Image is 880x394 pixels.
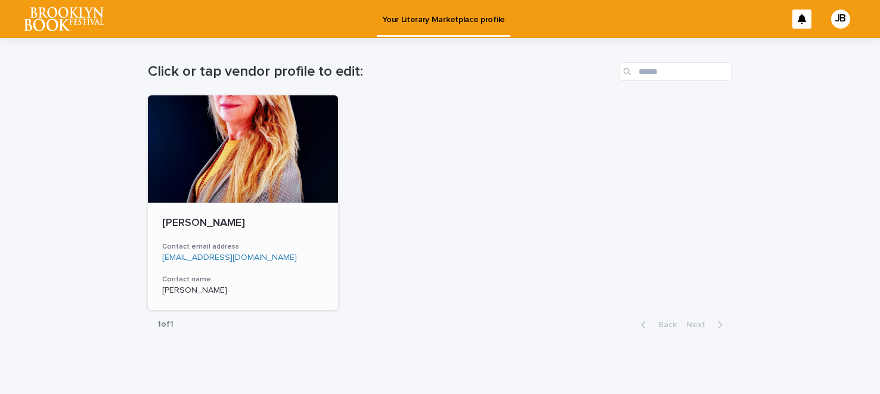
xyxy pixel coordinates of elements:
button: Next [681,319,732,330]
span: Back [651,321,677,329]
a: [PERSON_NAME]Contact email address[EMAIL_ADDRESS][DOMAIN_NAME]Contact name[PERSON_NAME] [148,95,338,310]
p: [PERSON_NAME] [162,286,324,296]
span: Next [686,321,712,329]
input: Search [619,62,732,81]
h3: Contact name [162,275,324,284]
button: Back [631,319,681,330]
p: [PERSON_NAME] [162,217,324,230]
img: l65f3yHPToSKODuEVUav [24,7,104,31]
h3: Contact email address [162,242,324,252]
div: JB [831,10,850,29]
h1: Click or tap vendor profile to edit: [148,63,614,80]
p: 1 of 1 [148,310,183,339]
a: [EMAIL_ADDRESS][DOMAIN_NAME] [162,253,297,262]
